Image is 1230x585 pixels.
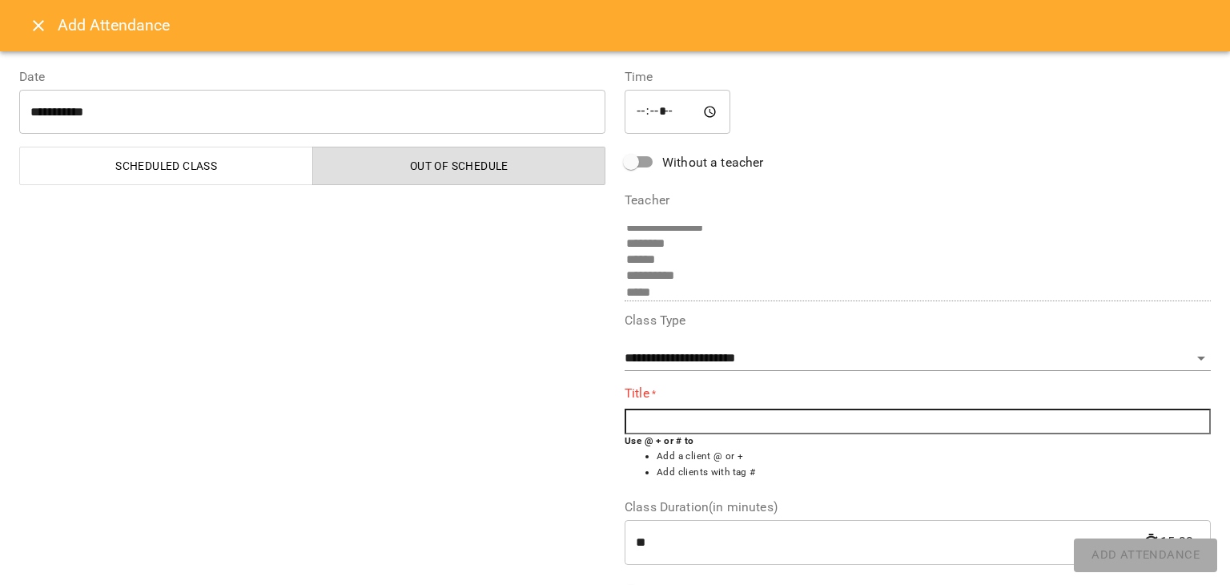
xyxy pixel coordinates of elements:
label: Teacher [625,194,1211,207]
li: Add clients with tag # [657,465,1211,481]
button: Close [19,6,58,45]
span: Scheduled class [30,156,303,175]
label: Date [19,71,605,83]
label: Title [625,384,1211,402]
button: Scheduled class [19,147,313,185]
label: Class Type [625,314,1211,327]
h6: Add Attendance [58,13,1211,38]
button: Out of Schedule [312,147,606,185]
label: Time [625,71,1211,83]
label: Class Duration(in minutes) [625,501,1211,514]
b: Use @ + or # to [625,435,694,446]
span: Out of Schedule [323,156,597,175]
span: Without a teacher [662,153,764,172]
li: Add a client @ or + [657,449,1211,465]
